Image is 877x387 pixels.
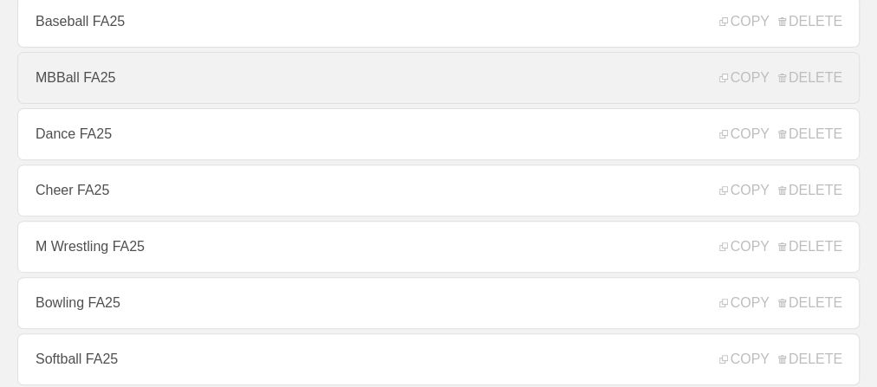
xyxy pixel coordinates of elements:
[17,164,860,216] a: Cheer FA25
[719,70,769,86] span: COPY
[17,108,860,160] a: Dance FA25
[17,52,860,104] a: MBBall FA25
[17,277,860,329] a: Bowling FA25
[719,126,769,142] span: COPY
[778,126,842,142] span: DELETE
[719,14,769,29] span: COPY
[719,352,769,367] span: COPY
[790,304,877,387] iframe: Chat Widget
[778,352,842,367] span: DELETE
[778,70,842,86] span: DELETE
[719,295,769,311] span: COPY
[17,221,860,273] a: M Wrestling FA25
[778,183,842,198] span: DELETE
[778,239,842,255] span: DELETE
[778,14,842,29] span: DELETE
[17,333,860,385] a: Softball FA25
[719,183,769,198] span: COPY
[719,239,769,255] span: COPY
[778,295,842,311] span: DELETE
